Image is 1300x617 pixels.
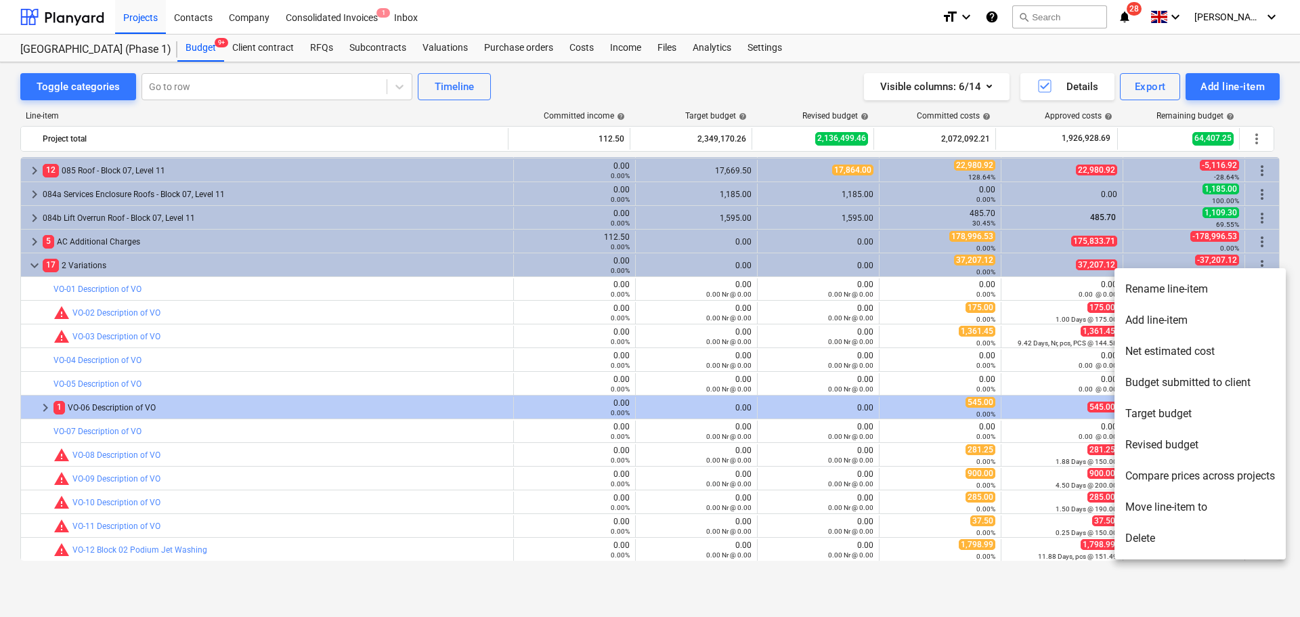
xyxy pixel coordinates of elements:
[1114,523,1286,554] li: Delete
[1114,305,1286,336] li: Add line-item
[1114,429,1286,461] li: Revised budget
[1114,398,1286,429] li: Target budget
[1114,274,1286,305] li: Rename line-item
[1114,461,1286,492] li: Compare prices across projects
[1114,336,1286,367] li: Net estimated cost
[1232,552,1300,617] iframe: Chat Widget
[1114,367,1286,398] li: Budget submitted to client
[1114,492,1286,523] li: Move line-item to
